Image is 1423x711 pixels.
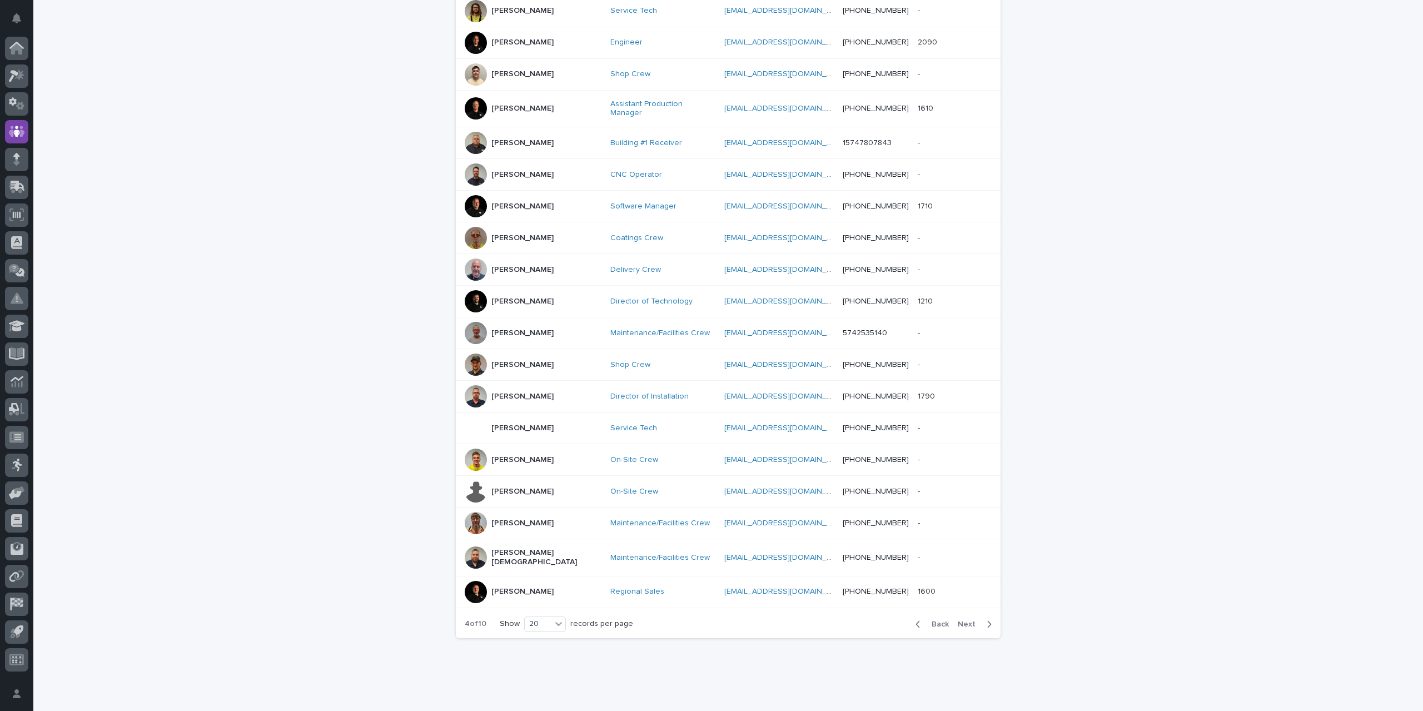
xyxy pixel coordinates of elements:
[456,349,1001,381] tr: [PERSON_NAME]Shop Crew [EMAIL_ADDRESS][DOMAIN_NAME] [PHONE_NUMBER]--
[843,588,909,595] a: [PHONE_NUMBER]
[456,27,1001,58] tr: [PERSON_NAME]Engineer [EMAIL_ADDRESS][DOMAIN_NAME] [PHONE_NUMBER]20902090
[610,360,650,370] a: Shop Crew
[724,38,850,46] a: [EMAIL_ADDRESS][DOMAIN_NAME]
[456,539,1001,576] tr: [PERSON_NAME][DEMOGRAPHIC_DATA]Maintenance/Facilities Crew [EMAIL_ADDRESS][DOMAIN_NAME] [PHONE_NU...
[456,317,1001,349] tr: [PERSON_NAME]Maintenance/Facilities Crew [EMAIL_ADDRESS][DOMAIN_NAME] 5742535140--
[724,554,850,561] a: [EMAIL_ADDRESS][DOMAIN_NAME]
[610,553,710,563] a: Maintenance/Facilities Crew
[843,424,909,432] a: [PHONE_NUMBER]
[918,136,922,148] p: -
[491,38,554,47] p: [PERSON_NAME]
[953,619,1001,629] button: Next
[456,254,1001,286] tr: [PERSON_NAME]Delivery Crew [EMAIL_ADDRESS][DOMAIN_NAME] [PHONE_NUMBER]--
[491,519,554,528] p: [PERSON_NAME]
[491,487,554,496] p: [PERSON_NAME]
[491,392,554,401] p: [PERSON_NAME]
[918,358,922,370] p: -
[724,588,850,595] a: [EMAIL_ADDRESS][DOMAIN_NAME]
[724,424,850,432] a: [EMAIL_ADDRESS][DOMAIN_NAME]
[456,476,1001,508] tr: [PERSON_NAME]On-Site Crew [EMAIL_ADDRESS][DOMAIN_NAME] [PHONE_NUMBER]--
[456,159,1001,191] tr: [PERSON_NAME]CNC Operator [EMAIL_ADDRESS][DOMAIN_NAME] [PHONE_NUMBER]--
[843,171,909,178] a: [PHONE_NUMBER]
[724,297,850,305] a: [EMAIL_ADDRESS][DOMAIN_NAME]
[724,139,850,147] a: [EMAIL_ADDRESS][DOMAIN_NAME]
[456,508,1001,539] tr: [PERSON_NAME]Maintenance/Facilities Crew [EMAIL_ADDRESS][DOMAIN_NAME] [PHONE_NUMBER]--
[491,424,554,433] p: [PERSON_NAME]
[843,7,909,14] a: [PHONE_NUMBER]
[491,104,554,113] p: [PERSON_NAME]
[5,7,28,30] button: Notifications
[843,266,909,274] a: [PHONE_NUMBER]
[456,381,1001,412] tr: [PERSON_NAME]Director of Installation [EMAIL_ADDRESS][DOMAIN_NAME] [PHONE_NUMBER]17901790
[843,297,909,305] a: [PHONE_NUMBER]
[456,286,1001,317] tr: [PERSON_NAME]Director of Technology [EMAIL_ADDRESS][DOMAIN_NAME] [PHONE_NUMBER]12101210
[610,519,710,528] a: Maintenance/Facilities Crew
[525,618,551,630] div: 20
[456,127,1001,159] tr: [PERSON_NAME]Building #1 Receiver [EMAIL_ADDRESS][DOMAIN_NAME] 15747807843--
[724,266,850,274] a: [EMAIL_ADDRESS][DOMAIN_NAME]
[610,455,658,465] a: On-Site Crew
[610,38,643,47] a: Engineer
[491,138,554,148] p: [PERSON_NAME]
[918,421,922,433] p: -
[724,7,850,14] a: [EMAIL_ADDRESS][DOMAIN_NAME]
[610,297,693,306] a: Director of Technology
[491,69,554,79] p: [PERSON_NAME]
[918,102,936,113] p: 1610
[918,516,922,528] p: -
[491,233,554,243] p: [PERSON_NAME]
[918,36,939,47] p: 2090
[610,69,650,79] a: Shop Crew
[843,38,909,46] a: [PHONE_NUMBER]
[610,265,661,275] a: Delivery Crew
[491,6,554,16] p: [PERSON_NAME]
[918,168,922,180] p: -
[456,412,1001,444] tr: [PERSON_NAME]Service Tech [EMAIL_ADDRESS][DOMAIN_NAME] [PHONE_NUMBER]--
[456,58,1001,90] tr: [PERSON_NAME]Shop Crew [EMAIL_ADDRESS][DOMAIN_NAME] [PHONE_NUMBER]--
[843,329,887,337] a: 5742535140
[724,488,850,495] a: [EMAIL_ADDRESS][DOMAIN_NAME]
[456,222,1001,254] tr: [PERSON_NAME]Coatings Crew [EMAIL_ADDRESS][DOMAIN_NAME] [PHONE_NUMBER]--
[610,329,710,338] a: Maintenance/Facilities Crew
[724,329,850,337] a: [EMAIL_ADDRESS][DOMAIN_NAME]
[843,139,892,147] a: 15747807843
[843,519,909,527] a: [PHONE_NUMBER]
[610,170,662,180] a: CNC Operator
[610,233,663,243] a: Coatings Crew
[918,231,922,243] p: -
[610,100,715,118] a: Assistant Production Manager
[843,202,909,210] a: [PHONE_NUMBER]
[907,619,953,629] button: Back
[491,297,554,306] p: [PERSON_NAME]
[724,519,850,527] a: [EMAIL_ADDRESS][DOMAIN_NAME]
[724,456,850,464] a: [EMAIL_ADDRESS][DOMAIN_NAME]
[491,329,554,338] p: [PERSON_NAME]
[843,488,909,495] a: [PHONE_NUMBER]
[843,554,909,561] a: [PHONE_NUMBER]
[610,6,657,16] a: Service Tech
[724,171,850,178] a: [EMAIL_ADDRESS][DOMAIN_NAME]
[610,424,657,433] a: Service Tech
[918,263,922,275] p: -
[843,105,909,112] a: [PHONE_NUMBER]
[918,67,922,79] p: -
[724,361,850,369] a: [EMAIL_ADDRESS][DOMAIN_NAME]
[724,105,850,112] a: [EMAIL_ADDRESS][DOMAIN_NAME]
[843,361,909,369] a: [PHONE_NUMBER]
[918,551,922,563] p: -
[456,610,495,638] p: 4 of 10
[500,619,520,629] p: Show
[491,170,554,180] p: [PERSON_NAME]
[610,138,682,148] a: Building #1 Receiver
[724,392,850,400] a: [EMAIL_ADDRESS][DOMAIN_NAME]
[843,234,909,242] a: [PHONE_NUMBER]
[570,619,633,629] p: records per page
[610,487,658,496] a: On-Site Crew
[918,4,922,16] p: -
[918,326,922,338] p: -
[925,620,949,628] span: Back
[456,90,1001,127] tr: [PERSON_NAME]Assistant Production Manager [EMAIL_ADDRESS][DOMAIN_NAME] [PHONE_NUMBER]16101610
[491,587,554,596] p: [PERSON_NAME]
[724,234,850,242] a: [EMAIL_ADDRESS][DOMAIN_NAME]
[491,455,554,465] p: [PERSON_NAME]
